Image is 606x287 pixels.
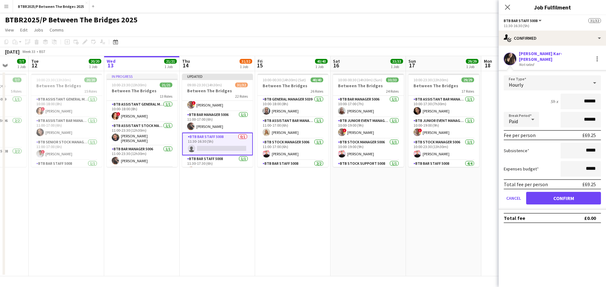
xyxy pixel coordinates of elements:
[483,62,492,69] span: 18
[31,139,102,160] app-card-role: BTB Senior Stock Manager 50061/111:00-17:00 (6h)![PERSON_NAME]
[408,96,479,117] app-card-role: BTB Assistant Bar Manager 50061/110:00-17:30 (7h30m)[PERSON_NAME]
[84,89,97,94] span: 15 Roles
[11,89,21,94] span: 5 Roles
[258,74,328,167] app-job-card: 10:00-00:30 (14h30m) (Sat)40/40Between The Bridges26 RolesBTB General Manager 50391/110:00-18:00 ...
[164,64,176,69] div: 1 Job
[182,74,253,167] div: Updated09:00-23:30 (14h30m)31/32Between The Bridges22 RolesBTB Senior Stock Manager 50061/109:00-...
[519,51,591,62] div: [PERSON_NAME] Kar-[PERSON_NAME]
[504,166,539,172] label: Expenses budget
[17,64,26,69] div: 1 Job
[386,89,399,94] span: 24 Roles
[504,192,524,204] button: Cancel
[504,181,548,187] div: Total fee per person
[235,94,248,99] span: 22 Roles
[240,64,252,69] div: 1 Job
[311,89,323,94] span: 26 Roles
[315,59,328,64] span: 40/40
[107,88,177,94] h3: Between The Bridges
[484,58,492,64] span: Mon
[408,58,416,64] span: Sun
[263,77,306,82] span: 10:00-00:30 (14h30m) (Sat)
[509,118,518,124] span: Paid
[41,107,45,111] span: !
[240,59,252,64] span: 31/32
[333,96,404,117] app-card-role: BTB Bar Manager 50061/110:00-17:00 (7h)[PERSON_NAME]
[36,77,71,82] span: 10:00-23:30 (13h30m)
[258,160,328,191] app-card-role: BTB Bar Staff 50082/211:30-17:30 (6h)
[5,49,20,55] div: [DATE]
[50,27,64,33] span: Comms
[107,58,116,64] span: Wed
[182,58,190,64] span: Thu
[413,77,448,82] span: 10:00-23:30 (13h30m)
[258,117,328,139] app-card-role: BTB Assistant Bar Manager 50061/111:00-17:00 (6h)[PERSON_NAME]
[160,94,172,99] span: 13 Roles
[30,62,39,69] span: 12
[258,58,263,64] span: Fri
[18,26,30,34] a: Edit
[235,83,248,87] span: 31/32
[34,27,43,33] span: Jobs
[504,132,536,138] div: Fee per person
[31,74,102,167] div: 10:00-23:30 (13h30m)20/20Between The Bridges15 RolesBTB Assistant General Manager 50061/110:00-18...
[333,83,404,89] h3: Between The Bridges
[107,74,177,167] app-job-card: In progress10:00-23:30 (13h30m)21/21Between The Bridges13 RolesBTB Assistant General Manager 5006...
[20,27,27,33] span: Edit
[3,26,16,34] a: View
[182,155,253,177] app-card-role: BTB Bar Staff 50081/111:30-17:30 (6h)
[504,23,601,28] div: 11:30-16:30 (5h)
[584,215,596,221] div: £0.00
[499,31,606,46] div: Confirmed
[333,74,404,167] div: 10:00-00:30 (14h30m) (Sun)33/33Between The Bridges24 RolesBTB Bar Manager 50061/110:00-17:00 (7h)...
[333,117,404,139] app-card-role: BTB Junior Event Manager 50391/110:00-19:00 (9h)![PERSON_NAME]
[89,64,101,69] div: 1 Job
[461,89,474,94] span: 17 Roles
[5,27,14,33] span: View
[31,160,102,181] app-card-role: BTB Bar Staff 50081/111:30-17:30 (6h)
[333,58,340,64] span: Sat
[107,101,177,122] app-card-role: BTB Assistant General Manager 50061/110:00-18:00 (8h)![PERSON_NAME]
[509,82,523,88] span: Hourly
[164,59,177,64] span: 21/21
[499,3,606,11] h3: Job Fulfilment
[182,111,253,133] app-card-role: BTB Bar Manager 50061/111:00-17:00 (6h)[PERSON_NAME]
[343,129,347,132] span: !
[504,215,525,221] div: Total fee
[89,59,101,64] span: 20/20
[187,83,222,87] span: 09:00-23:30 (14h30m)
[332,62,340,69] span: 16
[47,26,66,34] a: Comms
[31,83,102,89] h3: Between The Bridges
[338,77,382,82] span: 10:00-00:30 (14h30m) (Sun)
[112,83,146,87] span: 10:00-23:30 (13h30m)
[408,83,479,89] h3: Between The Bridges
[466,64,478,69] div: 1 Job
[31,96,102,117] app-card-role: BTB Assistant General Manager 50061/110:00-18:00 (8h)![PERSON_NAME]
[13,0,89,13] button: BTBR2025/P Between The Bridges 2025
[258,139,328,160] app-card-role: BTB Stock Manager 50061/111:00-17:00 (6h)[PERSON_NAME]
[418,129,422,132] span: !
[21,49,37,54] span: Week 33
[107,146,177,167] app-card-role: BTB Bar Manager 50061/111:00-23:30 (12h30m)[PERSON_NAME]
[13,77,21,82] span: 7/7
[386,77,399,82] span: 33/33
[84,77,97,82] span: 20/20
[116,112,120,116] span: !
[182,90,253,111] app-card-role: BTB Junior Event Manager 50391/110:00-18:00 (8h)![PERSON_NAME]
[107,122,177,146] app-card-role: BTB Assistant Stock Manager 50061/111:00-23:30 (12h30m)[PERSON_NAME] [PERSON_NAME]
[41,150,45,154] span: !
[39,49,45,54] div: BST
[408,74,479,167] app-job-card: 10:00-23:30 (13h30m)29/29Between The Bridges17 RolesBTB Assistant Bar Manager 50061/110:00-17:30 ...
[258,83,328,89] h3: Between The Bridges
[504,18,538,23] span: BTB Bar Staff 5008
[181,62,190,69] span: 14
[106,62,116,69] span: 13
[315,64,327,69] div: 1 Job
[31,26,46,34] a: Jobs
[31,58,39,64] span: Tue
[258,96,328,117] app-card-role: BTB General Manager 50391/110:00-18:00 (8h)[PERSON_NAME]
[160,83,172,87] span: 21/21
[17,59,26,64] span: 7/7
